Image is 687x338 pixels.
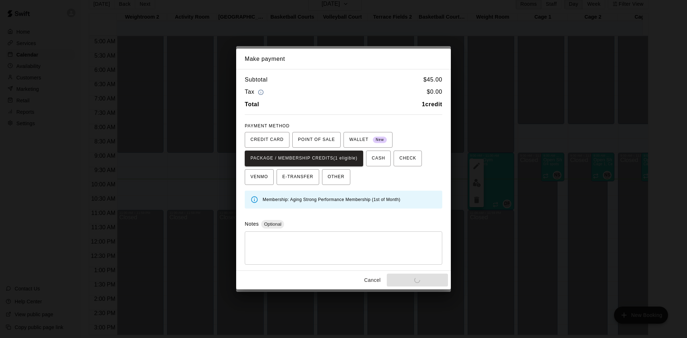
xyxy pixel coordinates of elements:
span: Optional [261,221,284,227]
button: CREDIT CARD [245,132,289,148]
span: PACKAGE / MEMBERSHIP CREDITS (1 eligible) [250,153,357,164]
button: CASH [366,151,391,166]
span: E-TRANSFER [282,171,313,183]
button: PACKAGE / MEMBERSHIP CREDITS(1 eligible) [245,151,363,166]
h6: Subtotal [245,75,268,84]
button: E-TRANSFER [277,169,319,185]
button: VENMO [245,169,274,185]
button: Cancel [361,274,384,287]
span: CASH [372,153,385,164]
span: OTHER [328,171,345,183]
h6: $ 45.00 [423,75,442,84]
span: Membership: Aging Strong Performance Membership (1st of Month) [263,197,400,202]
span: CREDIT CARD [250,134,284,146]
span: New [373,135,387,145]
button: CHECK [394,151,422,166]
button: OTHER [322,169,350,185]
h6: $ 0.00 [427,87,442,97]
b: 1 credit [422,101,442,107]
span: WALLET [349,134,387,146]
b: Total [245,101,259,107]
span: CHECK [399,153,416,164]
span: VENMO [250,171,268,183]
label: Notes [245,221,259,227]
button: WALLET New [343,132,393,148]
button: POINT OF SALE [292,132,341,148]
span: PAYMENT METHOD [245,123,289,128]
h6: Tax [245,87,265,97]
h2: Make payment [236,49,451,69]
span: POINT OF SALE [298,134,335,146]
